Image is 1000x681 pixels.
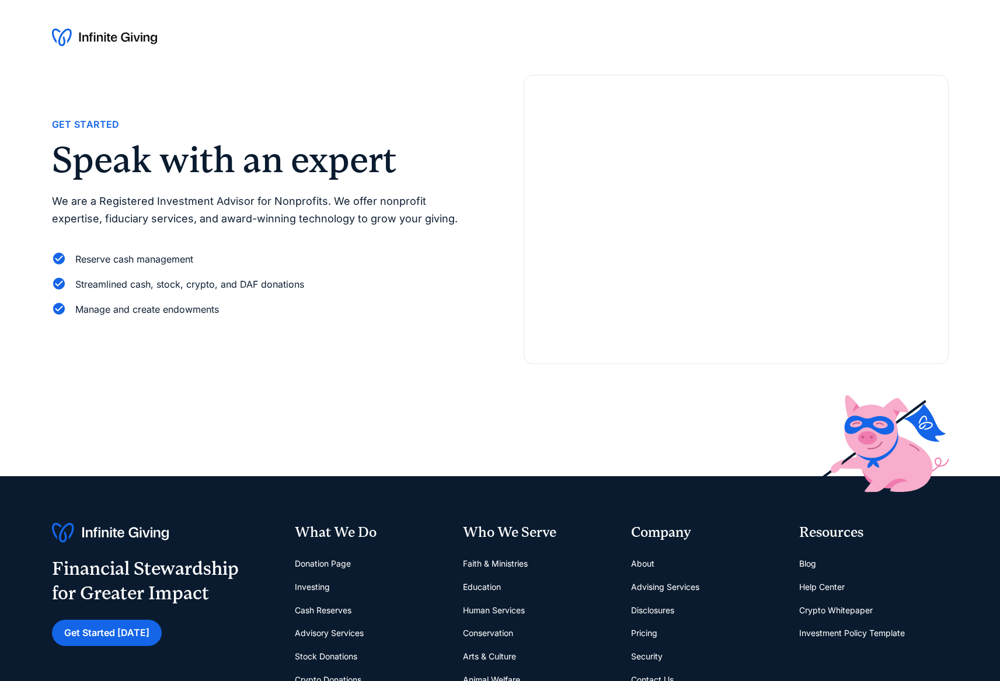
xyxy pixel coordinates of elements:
a: Advising Services [631,575,699,599]
a: Human Services [463,599,525,622]
div: Financial Stewardship for Greater Impact [52,557,239,605]
a: Education [463,575,501,599]
a: Blog [799,552,816,575]
div: Streamlined cash, stock, crypto, and DAF donations [75,277,304,292]
div: Reserve cash management [75,252,193,267]
a: Disclosures [631,599,674,622]
p: We are a Registered Investment Advisor for Nonprofits. We offer nonprofit expertise, fiduciary se... [52,193,477,228]
a: Stock Donations [295,645,357,668]
a: Crypto Whitepaper [799,599,873,622]
a: Cash Reserves [295,599,351,622]
a: Pricing [631,621,657,645]
div: Get Started [52,117,120,132]
a: Investment Policy Template [799,621,905,645]
h2: Speak with an expert [52,142,477,178]
a: Get Started [DATE] [52,620,162,646]
div: Company [631,523,781,543]
a: Security [631,645,663,668]
a: Investing [295,575,330,599]
a: Arts & Culture [463,645,516,668]
div: Who We Serve [463,523,612,543]
a: About [631,552,654,575]
iframe: Form 0 [543,113,929,345]
a: Advisory Services [295,621,364,645]
a: Faith & Ministries [463,552,528,575]
a: Donation Page [295,552,351,575]
a: Conservation [463,621,513,645]
a: Help Center [799,575,845,599]
div: Manage and create endowments [75,302,219,317]
div: What We Do [295,523,444,543]
div: Resources [799,523,949,543]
